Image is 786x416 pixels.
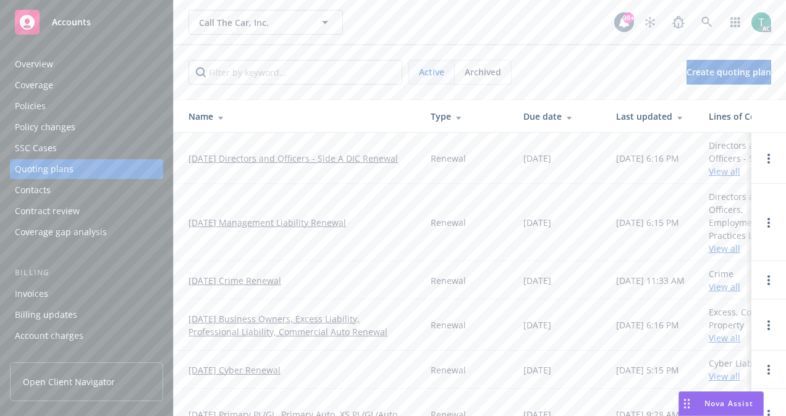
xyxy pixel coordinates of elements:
[709,370,740,382] a: View all
[523,318,551,331] div: [DATE]
[10,222,163,242] a: Coverage gap analysis
[15,201,80,221] div: Contract review
[687,60,771,85] a: Create quoting plan
[616,364,679,376] div: [DATE] 5:15 PM
[52,17,91,27] span: Accounts
[15,284,48,304] div: Invoices
[15,326,83,346] div: Account charges
[623,12,634,23] div: 99+
[678,391,764,416] button: Nova Assist
[709,332,740,344] a: View all
[15,75,53,95] div: Coverage
[431,364,466,376] div: Renewal
[709,281,740,293] a: View all
[419,65,444,78] span: Active
[23,375,115,388] span: Open Client Navigator
[616,216,679,229] div: [DATE] 6:15 PM
[10,180,163,200] a: Contacts
[616,152,679,165] div: [DATE] 6:16 PM
[679,392,695,415] div: Drag to move
[10,267,163,279] div: Billing
[616,274,685,287] div: [DATE] 11:33 AM
[761,318,776,333] a: Open options
[10,138,163,158] a: SSC Cases
[666,10,691,35] a: Report a Bug
[695,10,719,35] a: Search
[761,362,776,377] a: Open options
[188,312,411,338] a: [DATE] Business Owners, Excess Liability, Professional Liability, Commercial Auto Renewal
[15,117,75,137] div: Policy changes
[188,152,398,165] a: [DATE] Directors and Officers - Side A DIC Renewal
[188,216,346,229] a: [DATE] Management Liability Renewal
[465,65,501,78] span: Archived
[188,60,402,85] input: Filter by keyword...
[10,305,163,325] a: Billing updates
[15,180,51,200] div: Contacts
[10,54,163,74] a: Overview
[431,216,466,229] div: Renewal
[15,138,57,158] div: SSC Cases
[199,16,306,29] span: Call The Car, Inc.
[523,274,551,287] div: [DATE]
[761,215,776,230] a: Open options
[709,267,740,293] div: Crime
[761,273,776,288] a: Open options
[523,364,551,376] div: [DATE]
[15,96,46,116] div: Policies
[10,75,163,95] a: Coverage
[15,159,74,179] div: Quoting plans
[15,347,87,367] div: Installment plans
[10,117,163,137] a: Policy changes
[15,305,77,325] div: Billing updates
[616,110,689,123] div: Last updated
[10,201,163,221] a: Contract review
[15,54,53,74] div: Overview
[10,326,163,346] a: Account charges
[10,96,163,116] a: Policies
[616,318,679,331] div: [DATE] 6:16 PM
[188,110,411,123] div: Name
[10,159,163,179] a: Quoting plans
[638,10,662,35] a: Stop snowing
[10,5,163,40] a: Accounts
[431,274,466,287] div: Renewal
[709,165,740,177] a: View all
[15,222,107,242] div: Coverage gap analysis
[10,347,163,367] a: Installment plans
[761,151,776,166] a: Open options
[523,216,551,229] div: [DATE]
[751,12,771,32] img: photo
[709,243,740,254] a: View all
[523,152,551,165] div: [DATE]
[704,398,753,409] span: Nova Assist
[709,357,767,383] div: Cyber Liability
[687,66,771,78] span: Create quoting plan
[10,284,163,304] a: Invoices
[431,318,466,331] div: Renewal
[188,10,343,35] button: Call The Car, Inc.
[188,274,281,287] a: [DATE] Crime Renewal
[431,110,504,123] div: Type
[188,364,281,376] a: [DATE] Cyber Renewal
[523,110,596,123] div: Due date
[431,152,466,165] div: Renewal
[723,10,748,35] a: Switch app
